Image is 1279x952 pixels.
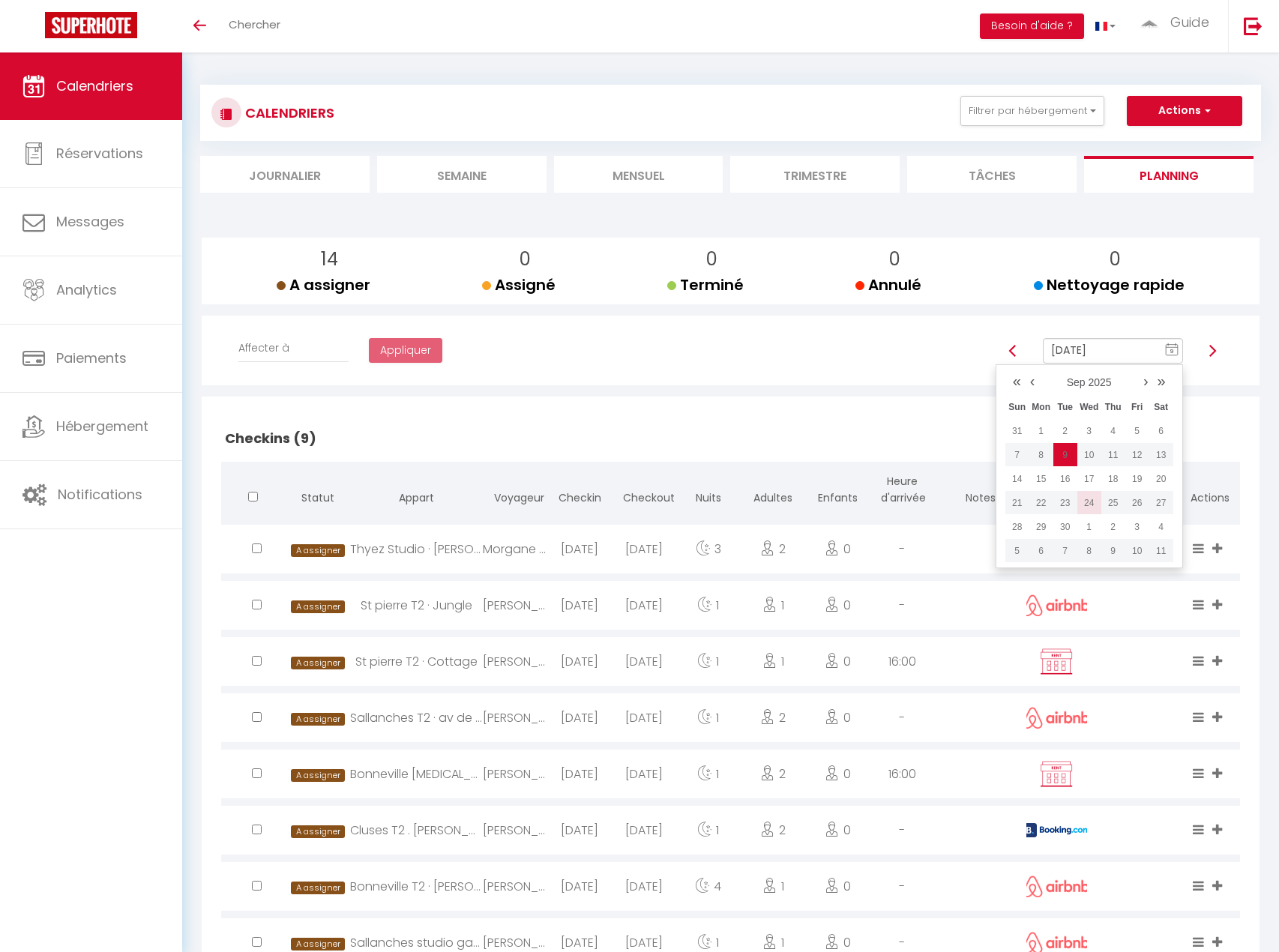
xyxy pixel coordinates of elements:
div: 16:00 [870,750,934,798]
div: - [870,525,934,573]
div: [DATE] [547,581,612,630]
h3: CALENDRIERS [241,96,334,130]
div: St pierre T2 · Jungle [350,581,483,630]
h2: Checkins (9) [221,415,1240,462]
li: Tâches [907,156,1077,193]
div: - [870,581,934,630]
div: 0 [805,637,870,686]
th: Sat [1149,395,1173,419]
div: [PERSON_NAME] - [PERSON_NAME] [483,806,547,855]
span: A assigner [291,600,345,613]
div: 1 [676,750,741,798]
span: A assigner [291,544,345,557]
div: [DATE] [547,750,612,798]
div: 1 [676,637,741,686]
img: arrow-right3.svg [1206,345,1218,357]
td: Sep 03, 2025 [1077,419,1101,443]
div: [DATE] [612,693,676,742]
td: Oct 06, 2025 [1029,539,1053,563]
div: Morgane Pap’s [483,525,547,573]
div: [DATE] [612,525,676,573]
img: airbnb2.png [1023,707,1090,729]
th: Checkin [547,462,612,521]
li: Planning [1084,156,1254,193]
th: Voyageur [483,462,547,521]
div: Bonneville T2 · [PERSON_NAME] [350,862,483,911]
img: Super Booking [45,12,137,38]
th: Actions [1179,462,1241,521]
li: Trimestre [730,156,900,193]
td: Sep 25, 2025 [1101,491,1125,515]
th: Fri [1125,395,1149,419]
p: 0 [679,245,744,274]
div: 0 [805,581,870,630]
th: Wed [1077,395,1101,419]
td: Sep 15, 2025 [1029,467,1053,491]
div: 1 [741,581,805,630]
th: Adultes [741,462,805,521]
span: Notifications [58,485,142,504]
td: Sep 12, 2025 [1125,443,1149,467]
span: A assigner [291,938,345,951]
td: Sep 02, 2025 [1053,419,1077,443]
div: 0 [805,693,870,742]
div: [PERSON_NAME] [483,750,547,798]
th: Enfants [805,462,870,521]
th: Tue [1053,395,1077,419]
div: [DATE] [612,581,676,630]
td: Sep 20, 2025 [1149,467,1173,491]
div: [PERSON_NAME] [483,581,547,630]
span: Calendriers [56,76,133,95]
div: [DATE] [612,637,676,686]
span: A assigner [291,657,345,669]
div: [PERSON_NAME] [483,637,547,686]
div: Sallanches T2 · av de Genève [350,693,483,742]
td: Oct 07, 2025 [1053,539,1077,563]
div: 0 [805,806,870,855]
td: Aug 31, 2025 [1005,419,1029,443]
span: A assigner [277,274,370,295]
td: Oct 05, 2025 [1005,539,1029,563]
div: [DATE] [547,637,612,686]
div: - [870,806,934,855]
td: Sep 28, 2025 [1005,515,1029,539]
img: airbnb2.png [1023,876,1090,897]
p: 14 [289,245,370,274]
span: A assigner [291,713,345,726]
td: Oct 03, 2025 [1125,515,1149,539]
td: Sep 18, 2025 [1101,467,1125,491]
span: Terminé [667,274,744,295]
span: Appart [399,490,434,505]
div: - [870,862,934,911]
button: Ouvrir le widget de chat LiveChat [12,6,57,51]
div: [DATE] [547,525,612,573]
td: Oct 04, 2025 [1149,515,1173,539]
td: Oct 01, 2025 [1077,515,1101,539]
span: A assigner [291,882,345,894]
td: Sep 14, 2025 [1005,467,1029,491]
a: ‹ [1026,370,1040,392]
div: 1 [676,806,741,855]
p: 0 [494,245,556,274]
li: Mensuel [554,156,723,193]
a: Sep [1067,376,1086,388]
li: Journalier [200,156,370,193]
span: Nettoyage rapide [1034,274,1185,295]
th: Mon [1029,395,1053,419]
th: Notes [934,462,1026,521]
div: 1 [676,581,741,630]
span: Annulé [855,274,921,295]
th: Checkout [612,462,676,521]
div: 2 [741,525,805,573]
td: Oct 11, 2025 [1149,539,1173,563]
td: Sep 04, 2025 [1101,419,1125,443]
div: [DATE] [612,750,676,798]
div: 3 [676,525,741,573]
div: 2 [741,750,805,798]
button: Besoin d'aide ? [980,13,1084,39]
div: - [870,693,934,742]
td: Sep 22, 2025 [1029,491,1053,515]
div: 1 [676,693,741,742]
div: [DATE] [612,862,676,911]
span: Statut [301,490,334,505]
